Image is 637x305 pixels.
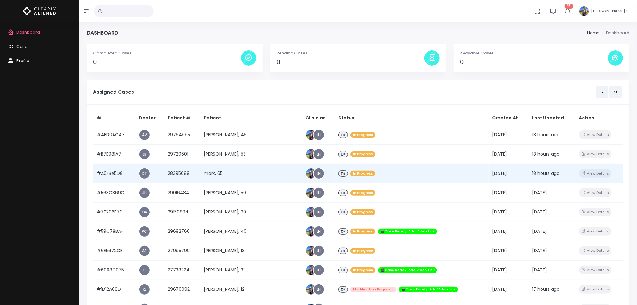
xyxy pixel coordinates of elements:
span: Profile [16,58,29,64]
td: 29016484 [164,183,200,202]
td: #1D12A68D [93,280,135,299]
button: View Details [579,188,612,197]
h4: 0 [460,59,608,66]
span: 17 hours ago [532,286,560,292]
span: Modification Requests [350,287,396,293]
span: 🎬Case Ready. Add Video Link [378,229,437,235]
td: 29150894 [164,202,200,222]
th: Clinician [302,111,335,125]
span: 18 hours ago [532,151,560,157]
td: [PERSON_NAME], 50 [200,183,302,202]
a: JH [139,188,150,198]
td: [PERSON_NAME], 40 [200,222,302,241]
h4: 0 [93,59,241,66]
span: [DATE] [492,267,507,273]
h4: 0 [276,59,424,66]
span: In Progress [350,151,375,157]
span: [DATE] [492,286,507,292]
span: [DATE] [492,170,507,176]
span: Dashboard [16,29,40,35]
td: #563C869C [93,183,135,202]
td: #6998C975 [93,260,135,280]
th: Doctor [135,111,164,125]
img: Logo Horizontal [23,4,56,18]
p: Available Cases [460,50,608,56]
span: 18 hours ago [532,170,560,176]
button: View Details [579,169,612,178]
span: 🎬Case Ready. Add Video Link [378,267,437,273]
th: Last Updated [528,111,575,125]
td: 29670092 [164,280,200,299]
button: View Details [579,266,612,274]
td: #B7E981A7 [93,144,135,164]
a: LH [314,149,324,159]
td: [PERSON_NAME], 53 [200,144,302,164]
td: [PERSON_NAME], 13 [200,241,302,260]
a: LH [314,265,324,275]
td: 29692760 [164,222,200,241]
button: View Details [579,285,612,294]
td: [PERSON_NAME], 46 [200,125,302,144]
td: #4FD0AC47 [93,125,135,144]
td: 29764995 [164,125,200,144]
a: OV [139,207,150,217]
button: View Details [579,208,612,216]
td: 27738224 [164,260,200,280]
a: LH [314,188,324,198]
td: 27995799 [164,241,200,260]
a: JR [139,149,150,159]
td: [PERSON_NAME], 31 [200,260,302,280]
span: [DATE] [532,247,547,254]
td: [PERSON_NAME], 29 [200,202,302,222]
a: LH [314,207,324,217]
a: LH [314,226,324,237]
button: View Details [579,246,612,255]
h4: Dashboard [87,30,118,36]
a: DT [139,168,150,179]
button: View Details [579,150,612,158]
span: [DATE] [532,228,547,234]
td: #59C78BAF [93,222,135,241]
p: Completed Cases [93,50,241,56]
td: mark, 65 [200,164,302,183]
h5: Assigned Cases [93,89,596,95]
span: KL [139,284,150,295]
span: In Progress [350,229,375,235]
span: [DATE] [532,189,547,196]
span: [DATE] [492,151,507,157]
a: LH [314,130,324,140]
li: Dashboard [600,30,629,36]
span: AR [139,246,150,256]
img: Header Avatar [578,5,590,17]
span: [DATE] [492,209,507,215]
button: View Details [579,227,612,236]
th: Status [335,111,488,125]
span: [DATE] [492,189,507,196]
span: In Progress [350,248,375,254]
span: Cases [16,43,30,49]
span: 251 [565,4,573,9]
span: In Progress [350,209,375,215]
span: [DATE] [492,131,507,138]
a: LH [314,246,324,256]
span: [DATE] [492,228,507,234]
span: [PERSON_NAME] [591,8,625,14]
li: Home [587,30,600,36]
td: #6E5672CE [93,241,135,260]
a: LH [314,168,324,179]
span: 🎬Case Ready. Add Video Link [399,287,458,293]
td: #A0FBA5D8 [93,164,135,183]
button: View Details [579,130,612,139]
th: # [93,111,135,125]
